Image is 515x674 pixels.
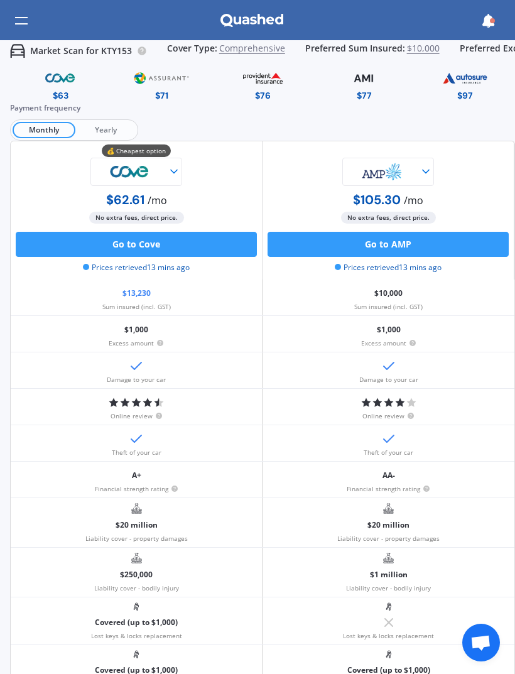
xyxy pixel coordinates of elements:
img: Liability cover - bodily injury [383,553,394,563]
p: $20 million [367,516,409,535]
span: Preferred Sum Insured: [305,43,405,59]
img: Cove [92,158,168,186]
span: Cover Type: [167,43,217,59]
div: Payment frequency [10,102,515,114]
span: Yearly [75,122,136,138]
span: No extra fees, direct price. [341,212,436,224]
p: Covered (up to $1,000) [95,614,178,632]
img: Stolen / duplicated keys & locks [133,650,139,659]
p: $1 million [370,566,408,584]
span: / mo [404,193,423,207]
img: Autosure.webp [436,67,494,89]
p: $250,000 [120,566,153,584]
b: $105.30 [353,192,401,208]
div: $97 [457,89,473,102]
small: Liability cover - bodily injury [346,584,431,592]
span: Monthly [13,122,75,138]
img: Cove.webp [31,67,89,89]
div: $63 [53,89,68,102]
img: Assurant.png [133,67,191,89]
small: Financial strength rating [95,485,178,492]
p: A+ [132,467,141,485]
small: Liability cover - property damages [85,535,188,542]
span: Prices retrieved 13 mins ago [83,262,190,273]
img: AMI-text-1.webp [335,67,393,89]
img: Lost keys & locks replacement [133,602,139,611]
small: Online review [111,412,163,420]
img: Liability cover - bodily injury [131,553,142,563]
span: / mo [148,193,167,207]
p: $13,230 [122,285,151,303]
img: Lost keys & locks replacement [386,602,392,611]
img: Liability cover - property damages [131,503,142,514]
small: Financial strength rating [347,485,430,492]
span: $10,000 [407,43,440,59]
small: Lost keys & locks replacement [343,632,434,639]
p: $1,000 [377,321,401,339]
p: $1,000 [124,321,148,339]
button: Go to Cove [16,232,257,257]
small: Damage to your car [107,376,166,383]
small: Sum insured (incl. GST) [102,303,171,310]
small: Theft of your car [112,448,161,456]
img: Stolen / duplicated keys & locks [386,650,392,659]
small: Sum insured (incl. GST) [354,303,423,310]
p: AA- [382,467,395,485]
div: $71 [155,89,168,102]
small: Theft of your car [364,448,413,456]
img: car.f15378c7a67c060ca3f3.svg [10,43,25,58]
button: Go to AMP [268,232,509,257]
span: No extra fees, direct price. [89,212,184,224]
p: $10,000 [374,285,403,303]
p: $20 million [116,516,158,535]
small: Online review [362,412,415,420]
b: $62.61 [106,192,144,208]
small: Excess amount [361,339,416,347]
div: $76 [255,89,271,102]
small: Excess amount [109,339,164,347]
a: Open chat [462,624,500,661]
small: Lost keys & locks replacement [91,632,182,639]
small: Damage to your car [359,376,418,383]
div: 💰 Cheapest option [102,144,171,157]
span: Prices retrieved 13 mins ago [335,262,442,273]
img: Liability cover - property damages [383,503,394,514]
div: $77 [357,89,372,102]
span: Comprehensive [219,43,285,59]
img: AMP [344,158,420,186]
img: Provident.png [234,67,292,89]
small: Liability cover - property damages [337,535,440,542]
p: Market Scan for KTY153 [30,45,132,57]
small: Liability cover - bodily injury [94,584,179,592]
